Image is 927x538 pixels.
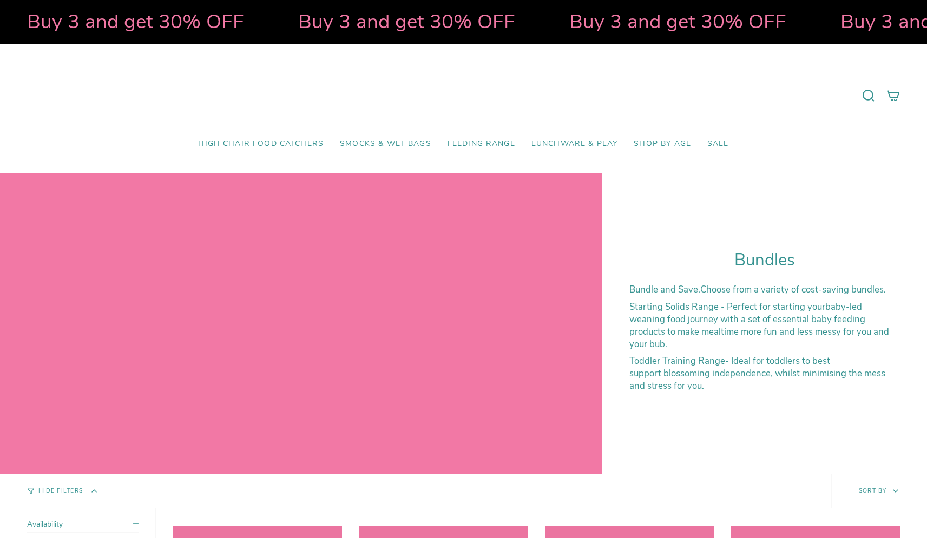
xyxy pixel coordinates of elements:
strong: Toddler Training Range [629,355,725,367]
p: - Perfect for starting your [629,301,900,350]
a: Feeding Range [439,131,523,157]
button: Sort by [831,474,927,508]
p: - Ideal for toddlers to best support blossoming independence, whilst minimising the mess and stre... [629,355,900,392]
a: Lunchware & Play [523,131,626,157]
span: baby-led weaning food journey with a set of essential baby feeding products to make mealtime more... [629,301,889,350]
span: High Chair Food Catchers [198,140,324,149]
span: Shop by Age [634,140,691,149]
summary: Availability [27,519,139,533]
span: Feeding Range [448,140,515,149]
a: Shop by Age [626,131,699,157]
h1: Bundles [629,250,900,270]
strong: Starting Solids Range [629,301,719,313]
a: Mumma’s Little Helpers [370,60,557,131]
strong: Bundle and Save. [629,283,700,296]
strong: Buy 3 and get 30% OFF [236,8,453,35]
span: Sort by [859,487,887,495]
span: Smocks & Wet Bags [340,140,431,149]
span: Lunchware & Play [531,140,617,149]
span: Availability [27,519,63,529]
strong: Buy 3 and get 30% OFF [508,8,725,35]
span: SALE [707,140,729,149]
a: SALE [699,131,737,157]
a: High Chair Food Catchers [190,131,332,157]
a: Smocks & Wet Bags [332,131,439,157]
p: Choose from a variety of cost-saving bundles. [629,283,900,296]
span: Hide Filters [38,488,83,494]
